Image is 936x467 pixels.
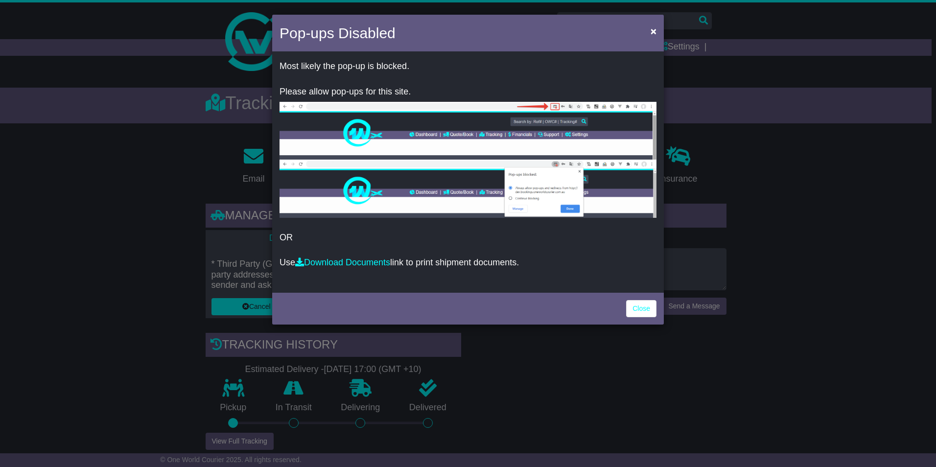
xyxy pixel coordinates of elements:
[280,87,656,97] p: Please allow pop-ups for this site.
[295,257,390,267] a: Download Documents
[651,25,656,37] span: ×
[272,54,664,290] div: OR
[280,160,656,218] img: allow-popup-2.png
[646,21,661,41] button: Close
[626,300,656,317] a: Close
[280,102,656,160] img: allow-popup-1.png
[280,22,396,44] h4: Pop-ups Disabled
[280,61,656,72] p: Most likely the pop-up is blocked.
[280,257,656,268] p: Use link to print shipment documents.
